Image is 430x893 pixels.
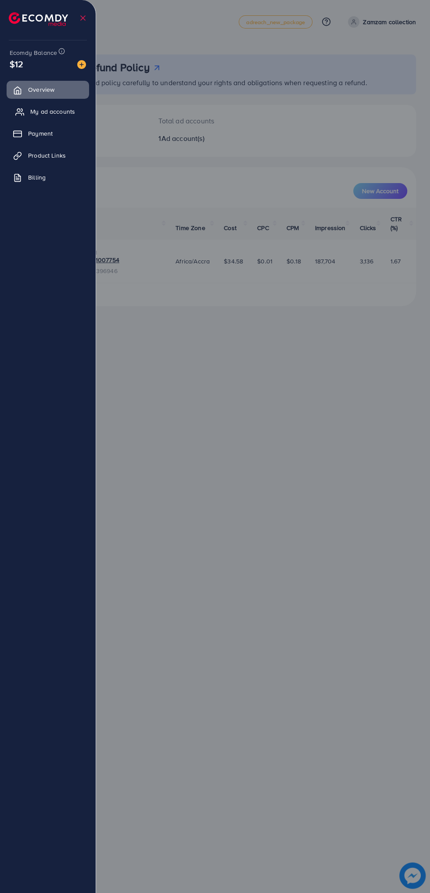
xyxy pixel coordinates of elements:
[28,85,54,94] span: Overview
[28,173,46,182] span: Billing
[7,103,89,120] a: My ad accounts
[30,107,75,116] span: My ad accounts
[7,125,89,142] a: Payment
[7,81,89,98] a: Overview
[9,12,68,26] img: logo
[7,169,89,186] a: Billing
[7,147,89,164] a: Product Links
[28,129,53,138] span: Payment
[77,60,86,69] img: image
[10,48,57,57] span: Ecomdy Balance
[10,58,23,70] span: $12
[28,151,66,160] span: Product Links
